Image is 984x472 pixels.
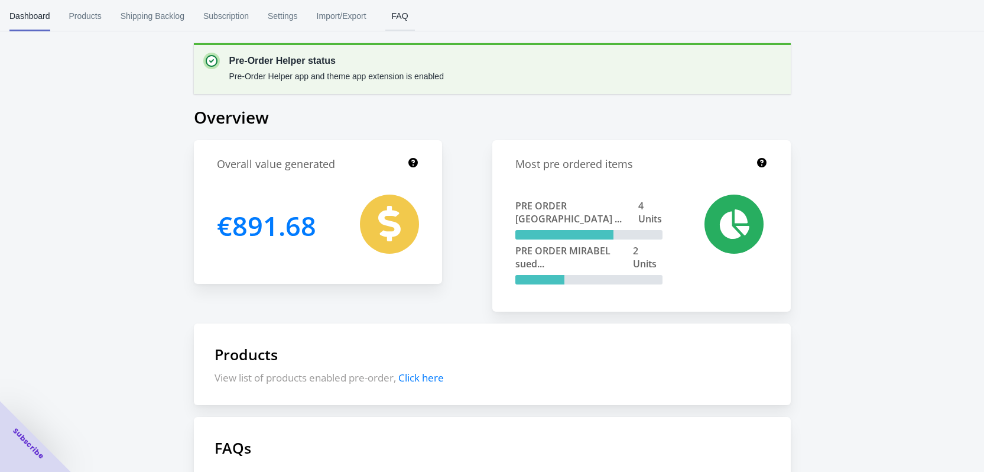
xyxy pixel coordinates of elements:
[515,157,633,172] h1: Most pre ordered items
[229,70,444,82] p: Pre-Order Helper app and theme app extension is enabled
[268,1,298,31] span: Settings
[638,199,663,225] span: 4 Units
[9,1,50,31] span: Dashboard
[194,106,791,128] h1: Overview
[11,426,46,461] span: Subscribe
[215,344,770,364] h1: Products
[317,1,366,31] span: Import/Export
[515,199,638,225] span: PRE ORDER [GEOGRAPHIC_DATA] ...
[121,1,184,31] span: Shipping Backlog
[215,371,770,384] p: View list of products enabled pre-order,
[385,1,415,31] span: FAQ
[229,54,444,68] p: Pre-Order Helper status
[203,1,249,31] span: Subscription
[69,1,102,31] span: Products
[515,244,634,270] span: PRE ORDER MIRABEL sued...
[398,371,444,384] span: Click here
[217,157,335,172] h1: Overall value generated
[217,195,316,257] h1: 891.68
[633,244,662,270] span: 2 Units
[217,208,232,244] span: €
